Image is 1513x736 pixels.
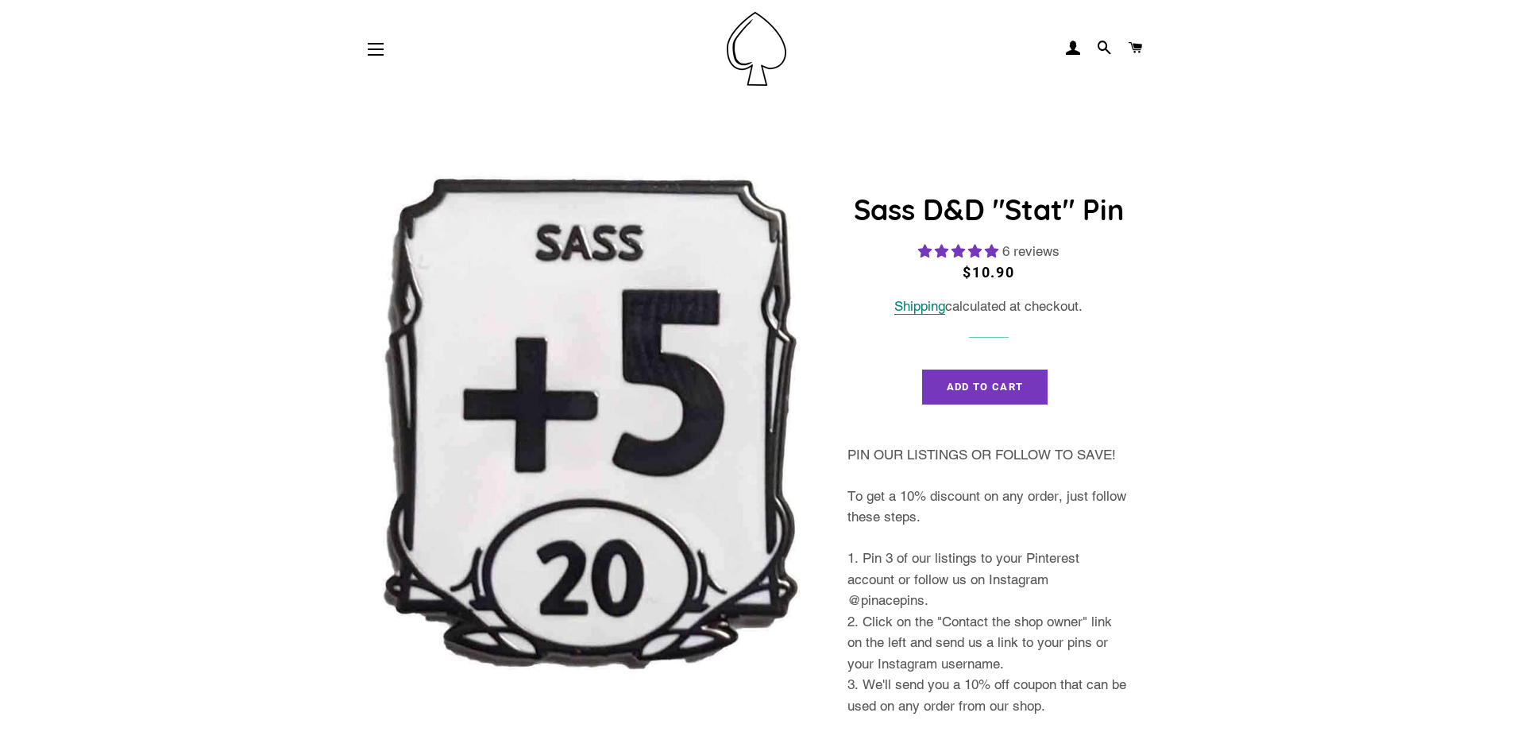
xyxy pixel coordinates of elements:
img: Pin-Ace [727,12,786,86]
p: 1. Pin 3 of our listings to your Pinterest account or follow us on Instagram @pinacepins. 2. Clic... [847,548,1129,717]
p: PIN OUR LISTINGS OR FOLLOW TO SAVE! [847,444,1129,466]
button: Add to Cart [922,370,1048,405]
span: $10.90 [963,264,1015,281]
span: 6 reviews [1002,243,1059,259]
h1: Sass D&D "Stat" Pin [847,190,1129,230]
div: calculated at checkout. [847,296,1129,317]
span: 5.00 stars [918,243,1002,259]
span: Add to Cart [947,381,1023,393]
img: Sass D&D "Stat" Pin - Pin-Ace [364,161,812,683]
a: Shipping [894,298,945,315]
p: To get a 10% discount on any order, just follow these steps. [847,486,1129,528]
